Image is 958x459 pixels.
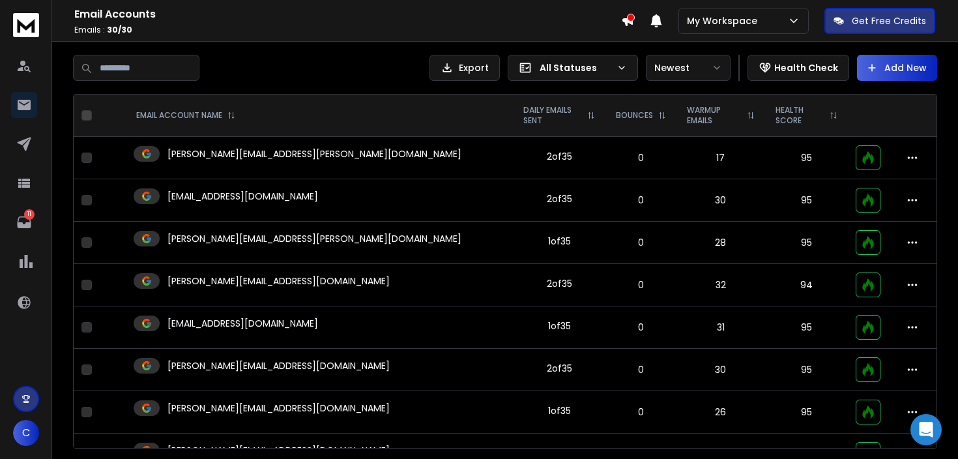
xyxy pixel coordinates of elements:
p: [PERSON_NAME][EMAIL_ADDRESS][DOMAIN_NAME] [167,402,390,415]
p: My Workspace [687,14,762,27]
p: [EMAIL_ADDRESS][DOMAIN_NAME] [167,190,318,203]
button: Get Free Credits [824,8,935,34]
a: 11 [11,209,37,235]
p: 0 [613,278,669,291]
td: 30 [676,349,765,391]
img: logo [13,13,39,37]
button: Newest [646,55,731,81]
td: 28 [676,222,765,264]
h1: Email Accounts [74,7,621,22]
td: 26 [676,391,765,434]
td: 95 [765,349,848,391]
td: 95 [765,391,848,434]
div: Open Intercom Messenger [910,414,942,445]
p: Get Free Credits [852,14,926,27]
p: WARMUP EMAILS [687,105,742,126]
p: [PERSON_NAME][EMAIL_ADDRESS][DOMAIN_NAME] [167,274,390,288]
p: 0 [613,194,669,207]
p: HEALTH SCORE [776,105,824,126]
button: C [13,420,39,446]
td: 95 [765,137,848,179]
div: 1 of 35 [548,235,571,248]
button: Export [429,55,500,81]
td: 95 [765,222,848,264]
p: [PERSON_NAME][EMAIL_ADDRESS][PERSON_NAME][DOMAIN_NAME] [167,232,461,245]
td: 30 [676,179,765,222]
button: Add New [857,55,937,81]
td: 95 [765,179,848,222]
p: 0 [613,363,669,376]
p: 0 [613,236,669,249]
div: 1 of 35 [548,319,571,333]
div: 2 of 35 [547,277,572,290]
div: 1 of 35 [548,404,571,417]
td: 17 [676,137,765,179]
p: [PERSON_NAME][EMAIL_ADDRESS][DOMAIN_NAME] [167,359,390,372]
p: 0 [613,406,669,419]
span: 30 / 30 [107,24,132,35]
p: Health Check [774,61,838,74]
p: BOUNCES [616,110,653,121]
p: 11 [24,209,35,220]
td: 94 [765,264,848,306]
p: [PERSON_NAME][EMAIL_ADDRESS][DOMAIN_NAME] [167,444,390,457]
div: 2 of 35 [547,192,572,205]
div: 2 of 35 [547,150,572,163]
p: All Statuses [540,61,611,74]
button: Health Check [748,55,849,81]
td: 32 [676,264,765,306]
p: Emails : [74,25,621,35]
p: DAILY EMAILS SENT [523,105,582,126]
p: 0 [613,151,669,164]
div: EMAIL ACCOUNT NAME [136,110,235,121]
p: 0 [613,321,669,334]
div: 2 of 35 [547,362,572,375]
td: 31 [676,306,765,349]
p: [PERSON_NAME][EMAIL_ADDRESS][PERSON_NAME][DOMAIN_NAME] [167,147,461,160]
p: [EMAIL_ADDRESS][DOMAIN_NAME] [167,317,318,330]
td: 95 [765,306,848,349]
